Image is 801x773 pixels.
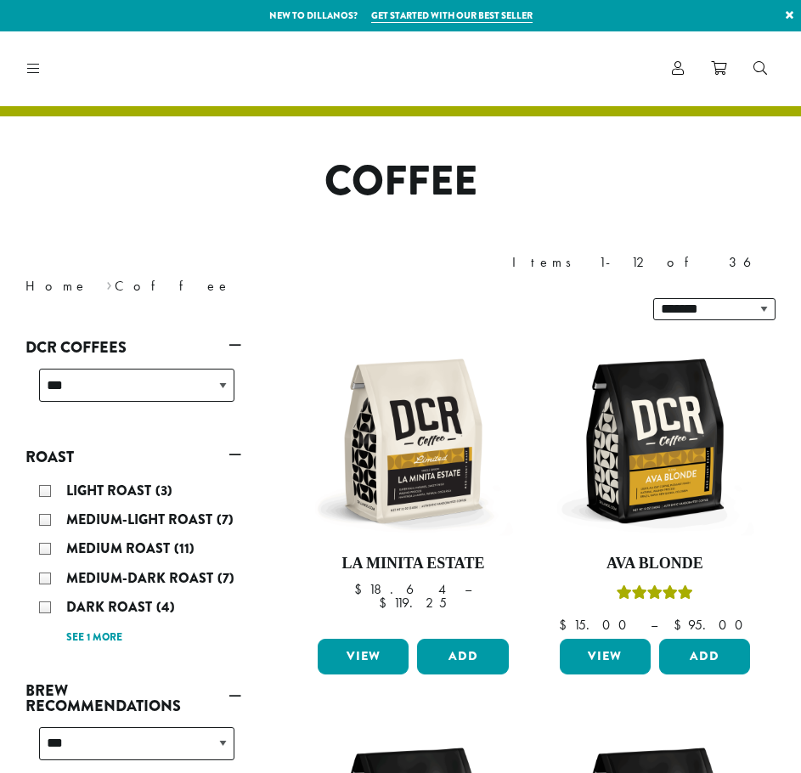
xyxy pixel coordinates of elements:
div: Items 1-12 of 36 [512,252,776,273]
span: Medium-Dark Roast [66,568,217,588]
button: Add [417,639,508,674]
img: DCR-12oz-La-Minita-Estate-Stock-scaled.png [313,341,512,540]
nav: Breadcrumb [25,276,375,296]
span: (7) [217,568,234,588]
a: Brew Recommendations [25,676,241,720]
a: Search [740,54,781,82]
span: › [106,270,112,296]
a: DCR Coffees [25,333,241,362]
a: See 1 more [66,629,122,646]
h4: La Minita Estate [313,555,512,573]
span: $ [379,594,393,612]
div: DCR Coffees [25,362,241,422]
bdi: 95.00 [674,616,751,634]
span: – [651,616,657,634]
div: Rated 5.00 out of 5 [617,583,693,608]
bdi: 119.25 [379,594,447,612]
h1: Coffee [13,157,788,206]
span: $ [559,616,573,634]
a: La Minita Estate [313,341,512,632]
a: Home [25,277,88,295]
span: Medium Roast [66,539,174,558]
span: (4) [156,597,175,617]
bdi: 18.64 [354,580,448,598]
button: Add [659,639,750,674]
span: Medium-Light Roast [66,510,217,529]
span: $ [354,580,369,598]
span: – [465,580,471,598]
span: Light Roast [66,481,155,500]
a: Ava BlondeRated 5.00 out of 5 [556,341,754,632]
div: Roast [25,471,241,655]
span: Dark Roast [66,597,156,617]
a: View [560,639,651,674]
h4: Ava Blonde [556,555,754,573]
span: (7) [217,510,234,529]
a: Get started with our best seller [371,8,533,23]
span: $ [674,616,688,634]
a: View [318,639,409,674]
span: (3) [155,481,172,500]
span: (11) [174,539,195,558]
bdi: 15.00 [559,616,635,634]
img: DCR-12oz-Ava-Blonde-Stock-scaled.png [556,341,754,540]
a: Roast [25,443,241,471]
